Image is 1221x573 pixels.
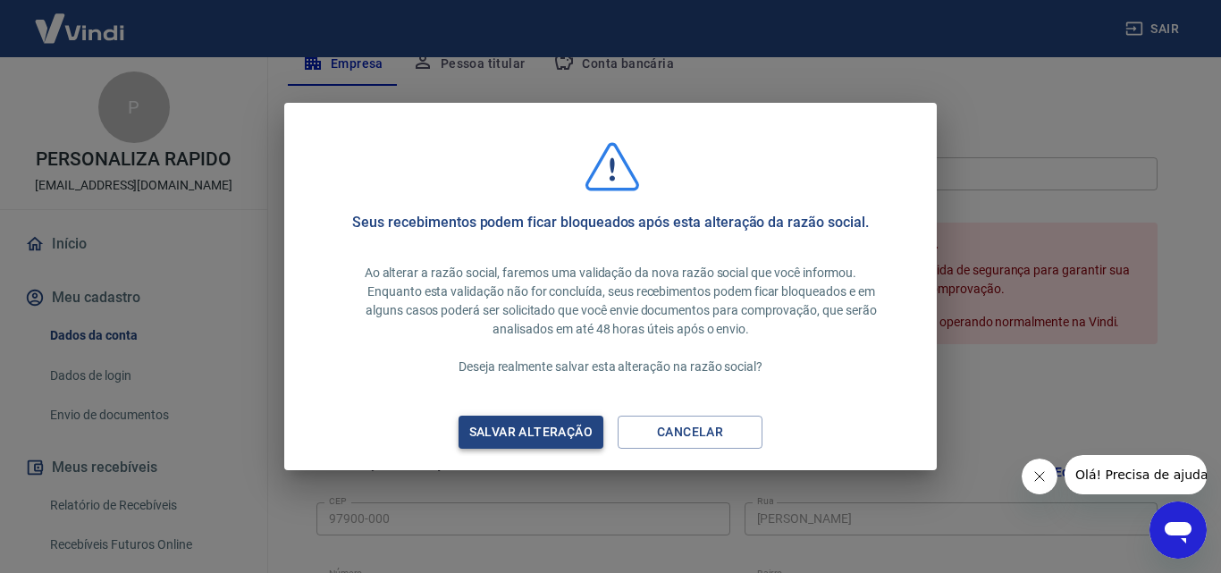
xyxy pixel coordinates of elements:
[618,416,762,449] button: Cancelar
[11,13,150,27] span: Olá! Precisa de ajuda?
[448,421,614,443] div: Salvar alteração
[344,264,876,376] p: Ao alterar a razão social, faremos uma validação da nova razão social que você informou. Enquanto...
[1022,459,1057,494] iframe: Fechar mensagem
[1065,455,1207,494] iframe: Mensagem da empresa
[459,416,603,449] button: Salvar alteração
[1149,501,1207,559] iframe: Botão para abrir a janela de mensagens
[352,214,868,232] h5: Seus recebimentos podem ficar bloqueados após esta alteração da razão social.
